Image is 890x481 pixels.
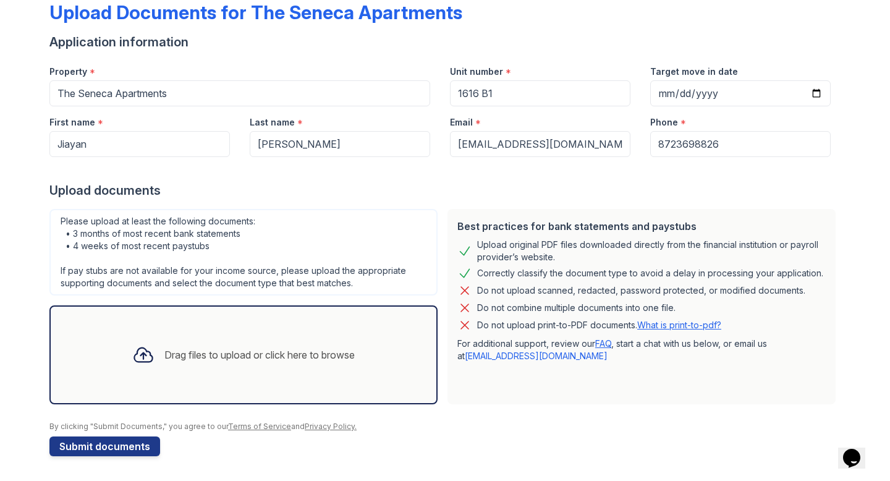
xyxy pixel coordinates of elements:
a: Terms of Service [228,422,291,431]
p: For additional support, review our , start a chat with us below, or email us at [457,338,826,362]
div: Upload documents [49,182,841,199]
div: Please upload at least the following documents: • 3 months of most recent bank statements • 4 wee... [49,209,438,296]
label: Unit number [450,66,503,78]
button: Submit documents [49,436,160,456]
div: Do not upload scanned, redacted, password protected, or modified documents. [477,283,805,298]
label: Email [450,116,473,129]
div: Do not combine multiple documents into one file. [477,300,676,315]
div: By clicking "Submit Documents," you agree to our and [49,422,841,432]
div: Upload original PDF files downloaded directly from the financial institution or payroll provider’... [477,239,826,263]
label: Last name [250,116,295,129]
p: Do not upload print-to-PDF documents. [477,319,721,331]
div: Drag files to upload or click here to browse [164,347,355,362]
label: First name [49,116,95,129]
a: FAQ [595,338,611,349]
label: Property [49,66,87,78]
label: Target move in date [650,66,738,78]
div: Upload Documents for The Seneca Apartments [49,1,462,23]
label: Phone [650,116,678,129]
iframe: chat widget [838,432,878,469]
a: What is print-to-pdf? [637,320,721,330]
div: Best practices for bank statements and paystubs [457,219,826,234]
div: Correctly classify the document type to avoid a delay in processing your application. [477,266,823,281]
a: Privacy Policy. [305,422,357,431]
a: [EMAIL_ADDRESS][DOMAIN_NAME] [465,351,608,361]
div: Application information [49,33,841,51]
